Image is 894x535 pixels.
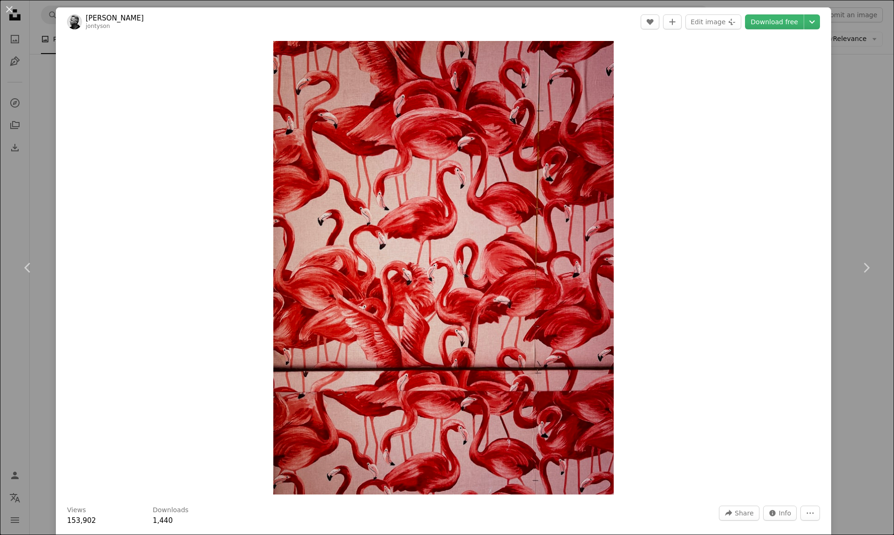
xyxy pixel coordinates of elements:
[838,223,894,312] a: Next
[273,41,614,494] img: red and white floral wall
[663,14,682,29] button: Add to Collection
[779,506,792,520] span: Info
[153,506,189,515] h3: Downloads
[763,506,797,521] button: Stats about this image
[86,23,110,29] a: jontyson
[745,14,804,29] a: Download free
[67,506,86,515] h3: Views
[273,41,614,494] button: Zoom in on this image
[800,506,820,521] button: More Actions
[719,506,759,521] button: Share this image
[67,14,82,29] img: Go to Jon Tyson's profile
[86,14,144,23] a: [PERSON_NAME]
[804,14,820,29] button: Choose download size
[153,516,173,525] span: 1,440
[67,516,96,525] span: 153,902
[685,14,741,29] button: Edit image
[641,14,659,29] button: Like
[735,506,753,520] span: Share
